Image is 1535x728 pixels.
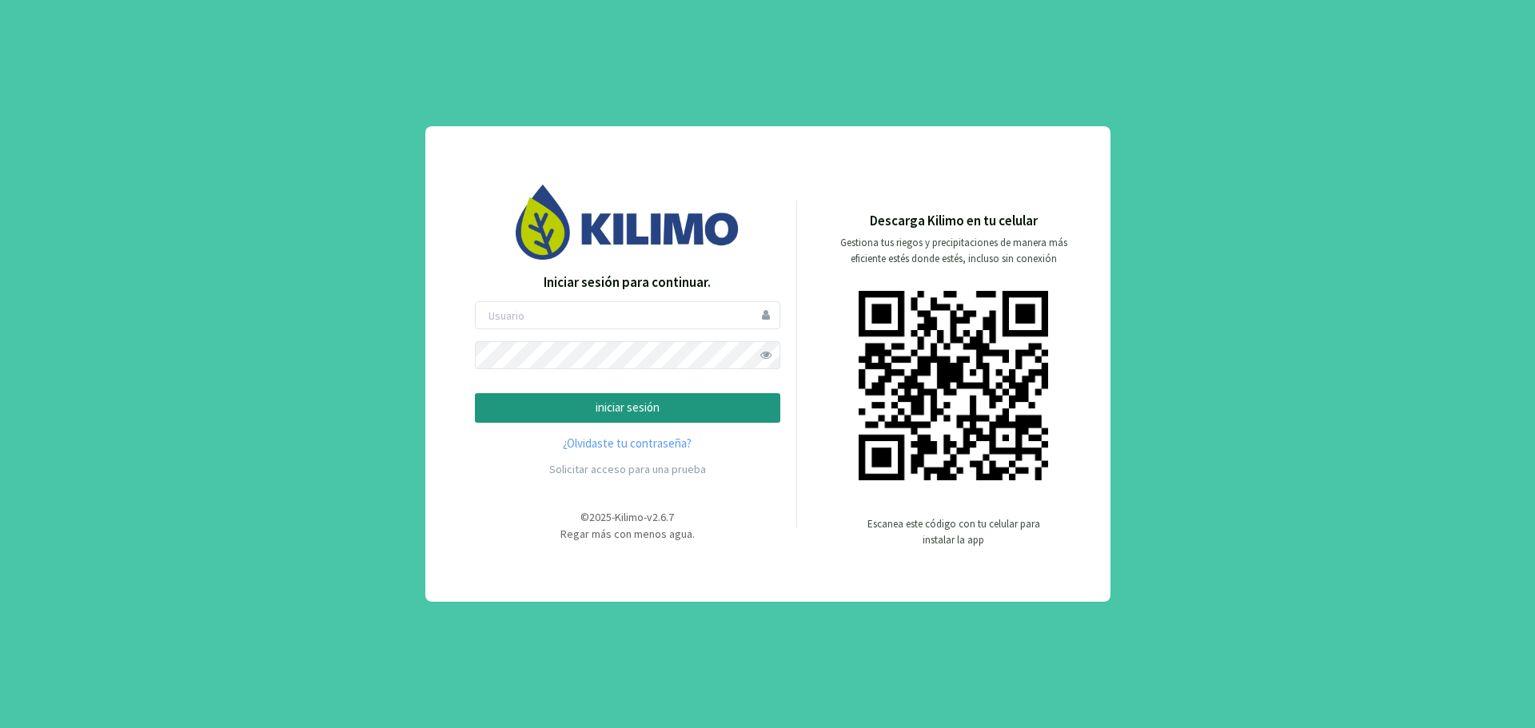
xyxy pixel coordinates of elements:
[589,510,612,524] span: 2025
[647,510,674,524] span: v2.6.7
[870,211,1038,232] p: Descarga Kilimo en tu celular
[549,462,706,476] a: Solicitar acceso para una prueba
[859,291,1048,480] img: qr code
[475,435,780,453] a: ¿Olvidaste tu contraseña?
[475,393,780,423] button: iniciar sesión
[560,527,695,541] span: Regar más con menos agua.
[475,273,780,293] p: Iniciar sesión para continuar.
[612,510,615,524] span: -
[831,235,1077,267] p: Gestiona tus riegos y precipitaciones de manera más eficiente estés donde estés, incluso sin cone...
[475,301,780,329] input: Usuario
[488,399,767,417] p: iniciar sesión
[615,510,644,524] span: Kilimo
[644,510,647,524] span: -
[580,510,589,524] span: ©
[516,185,740,259] img: Image
[866,516,1042,548] p: Escanea este código con tu celular para instalar la app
